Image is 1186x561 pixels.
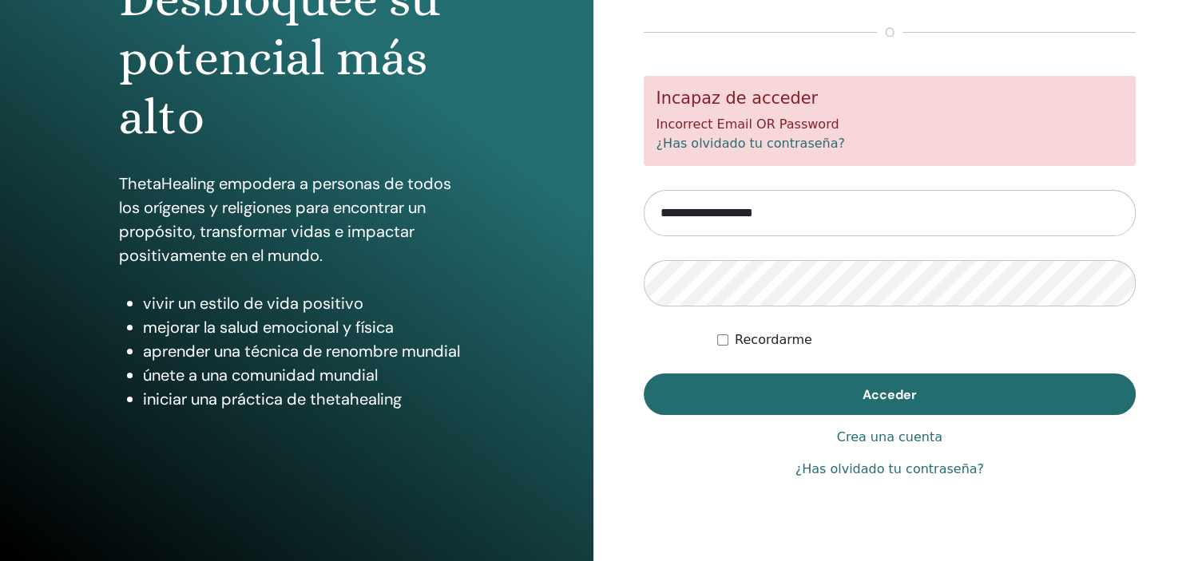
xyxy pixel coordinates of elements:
li: aprender una técnica de renombre mundial [143,339,474,363]
button: Acceder [644,373,1136,415]
a: Crea una cuenta [837,428,942,447]
h5: Incapaz de acceder [656,89,1124,109]
a: ¿Has olvidado tu contraseña? [656,136,845,151]
div: Mantenerme autenticado indefinidamente o hasta cerrar la sesión manualmente [717,330,1136,350]
li: iniciar una práctica de thetahealing [143,387,474,411]
span: o [877,23,902,42]
div: Incorrect Email OR Password [644,76,1136,166]
label: Recordarme [735,330,812,350]
li: únete a una comunidad mundial [143,363,474,387]
li: mejorar la salud emocional y física [143,315,474,339]
a: ¿Has olvidado tu contraseña? [795,460,984,479]
p: ThetaHealing empodera a personas de todos los orígenes y religiones para encontrar un propósito, ... [119,172,474,267]
li: vivir un estilo de vida positivo [143,291,474,315]
span: Acceder [863,386,917,403]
